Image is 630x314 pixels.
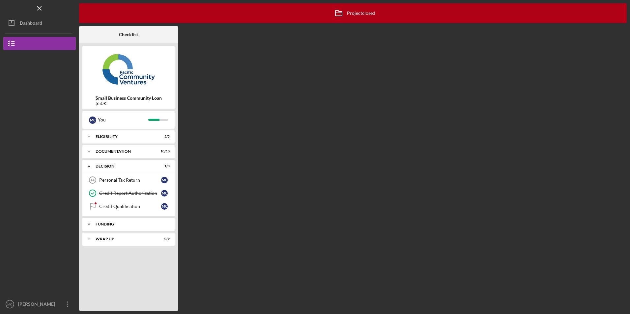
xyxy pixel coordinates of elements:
div: Decision [96,164,153,168]
a: Credit QualificationMC [86,200,171,213]
text: MC [8,302,13,306]
div: Dashboard [20,16,42,31]
div: You [98,114,148,125]
div: Credit Report Authorization [99,191,161,196]
div: 0 / 9 [158,237,170,241]
div: Documentation [96,149,153,153]
div: Wrap Up [96,237,153,241]
div: Eligibility [96,135,153,139]
div: Funding [96,222,166,226]
div: M C [89,117,96,124]
div: $50K [96,101,162,106]
a: 14Personal Tax ReturnMC [86,173,171,187]
div: 10 / 10 [158,149,170,153]
div: Project closed [330,5,375,21]
b: Checklist [119,32,138,37]
div: 1 / 3 [158,164,170,168]
tspan: 14 [90,178,95,182]
div: M C [161,203,168,210]
div: Credit Qualification [99,204,161,209]
button: MC[PERSON_NAME] [3,298,76,311]
div: M C [161,177,168,183]
a: Credit Report AuthorizationMC [86,187,171,200]
div: Personal Tax Return [99,177,161,183]
div: M C [161,190,168,196]
b: Small Business Community Loan [96,95,162,101]
div: [PERSON_NAME] [16,298,59,312]
img: Product logo [82,49,175,89]
div: 5 / 5 [158,135,170,139]
button: Dashboard [3,16,76,30]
